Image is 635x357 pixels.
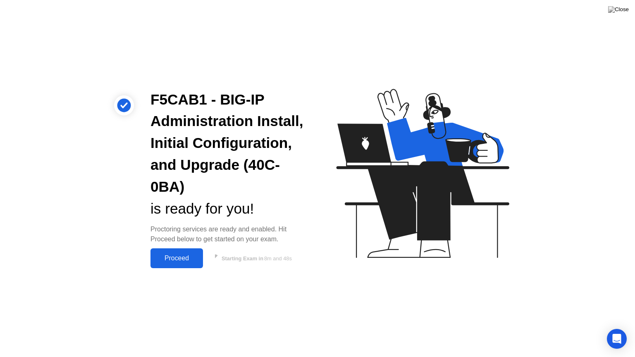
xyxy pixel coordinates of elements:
span: 8m and 48s [264,255,292,262]
div: Proceed [153,255,201,262]
div: is ready for you! [150,198,304,220]
div: Proctoring services are ready and enabled. Hit Proceed below to get started on your exam. [150,224,304,244]
div: Open Intercom Messenger [607,329,627,349]
div: F5CAB1 - BIG-IP Administration Install, Initial Configuration, and Upgrade (40C-0BA) [150,89,304,198]
button: Proceed [150,248,203,268]
button: Starting Exam in8m and 48s [207,250,304,266]
img: Close [608,6,629,13]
